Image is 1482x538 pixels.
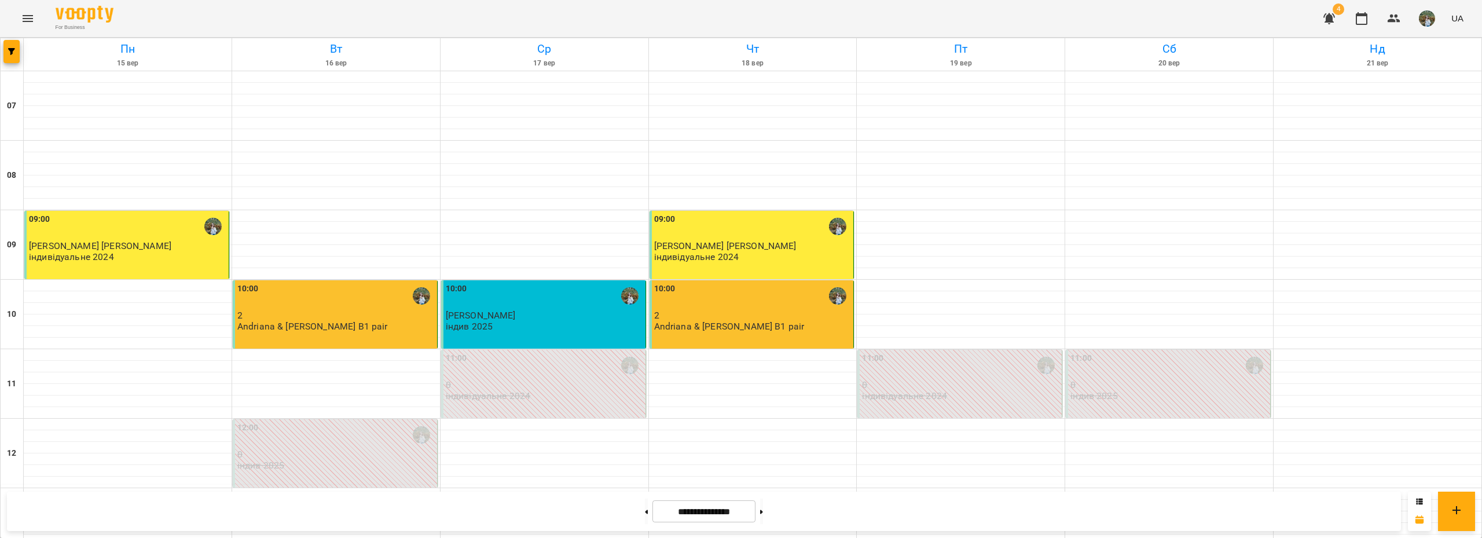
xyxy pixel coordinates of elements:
[862,352,883,365] label: 11:00
[862,380,1059,390] p: 0
[237,310,435,320] p: 2
[1246,357,1263,374] img: Дарина Гуцало
[1070,391,1117,401] p: індив 2025
[14,5,42,32] button: Menu
[651,58,855,69] h6: 18 вер
[234,40,438,58] h6: Вт
[7,169,16,182] h6: 08
[446,391,531,401] p: індивідуальне 2024
[829,287,846,305] img: Дарина Гуцало
[413,426,430,444] img: Дарина Гуцало
[1451,12,1463,24] span: UA
[7,447,16,460] h6: 12
[654,283,676,295] label: 10:00
[29,252,114,262] p: індивідуальне 2024
[7,378,16,390] h6: 11
[654,213,676,226] label: 09:00
[7,239,16,251] h6: 09
[1067,58,1271,69] h6: 20 вер
[29,213,50,226] label: 09:00
[859,58,1063,69] h6: 19 вер
[1447,8,1468,29] button: UA
[204,218,222,235] img: Дарина Гуцало
[654,240,797,251] span: [PERSON_NAME] [PERSON_NAME]
[234,58,438,69] h6: 16 вер
[7,100,16,112] h6: 07
[862,391,947,401] p: індивідуальне 2024
[237,422,259,434] label: 12:00
[1275,40,1480,58] h6: Нд
[1419,10,1435,27] img: 3d28a0deb67b6f5672087bb97ef72b32.jpg
[56,24,113,31] span: For Business
[621,287,639,305] img: Дарина Гуцало
[7,308,16,321] h6: 10
[654,321,805,331] p: Andriana & [PERSON_NAME] B1 pair
[25,58,230,69] h6: 15 вер
[829,218,846,235] img: Дарина Гуцало
[1037,357,1055,374] img: Дарина Гуцало
[621,357,639,374] img: Дарина Гуцало
[25,40,230,58] h6: Пн
[446,352,467,365] label: 11:00
[1275,58,1480,69] h6: 21 вер
[237,321,388,331] p: Andriana & [PERSON_NAME] B1 pair
[413,287,430,305] img: Дарина Гуцало
[442,58,647,69] h6: 17 вер
[1333,3,1344,15] span: 4
[859,40,1063,58] h6: Пт
[1070,352,1092,365] label: 11:00
[237,283,259,295] label: 10:00
[1070,380,1268,390] p: 0
[446,321,493,331] p: індив 2025
[654,252,739,262] p: індивідуальне 2024
[446,310,516,321] span: [PERSON_NAME]
[237,460,284,470] p: індив 2025
[237,449,435,459] p: 0
[446,380,643,390] p: 0
[446,283,467,295] label: 10:00
[654,310,852,320] p: 2
[29,240,171,251] span: [PERSON_NAME] [PERSON_NAME]
[442,40,647,58] h6: Ср
[651,40,855,58] h6: Чт
[1067,40,1271,58] h6: Сб
[56,6,113,23] img: Voopty Logo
